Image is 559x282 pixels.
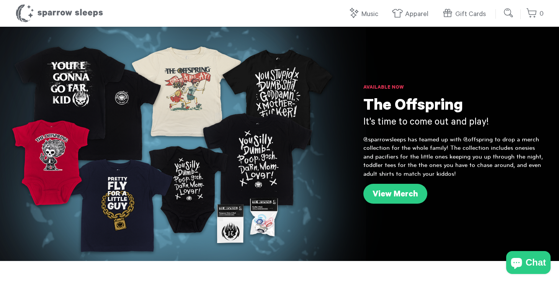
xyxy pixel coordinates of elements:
h3: It's time to come out and play! [363,117,544,130]
h1: Sparrow Sleeps [15,4,103,23]
inbox-online-store-chat: Shopify online store chat [504,251,553,276]
p: @sparrowsleeps has teamed up with @offspring to drop a merch collection for the whole family! The... [363,135,544,178]
a: Gift Cards [442,6,490,23]
a: View Merch [363,184,427,204]
a: Music [348,6,382,23]
a: 0 [526,6,544,22]
h6: Available Now [363,84,544,92]
a: Apparel [392,6,432,23]
h1: The Offspring [363,97,544,117]
input: Submit [501,5,517,21]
